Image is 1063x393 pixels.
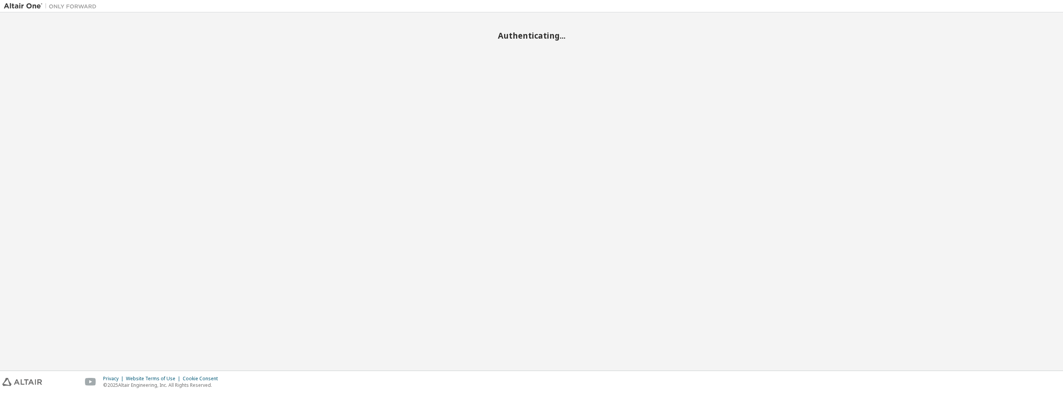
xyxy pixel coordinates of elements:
[126,376,183,382] div: Website Terms of Use
[4,31,1059,41] h2: Authenticating...
[2,378,42,386] img: altair_logo.svg
[183,376,222,382] div: Cookie Consent
[85,378,96,386] img: youtube.svg
[103,376,126,382] div: Privacy
[4,2,100,10] img: Altair One
[103,382,222,388] p: © 2025 Altair Engineering, Inc. All Rights Reserved.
